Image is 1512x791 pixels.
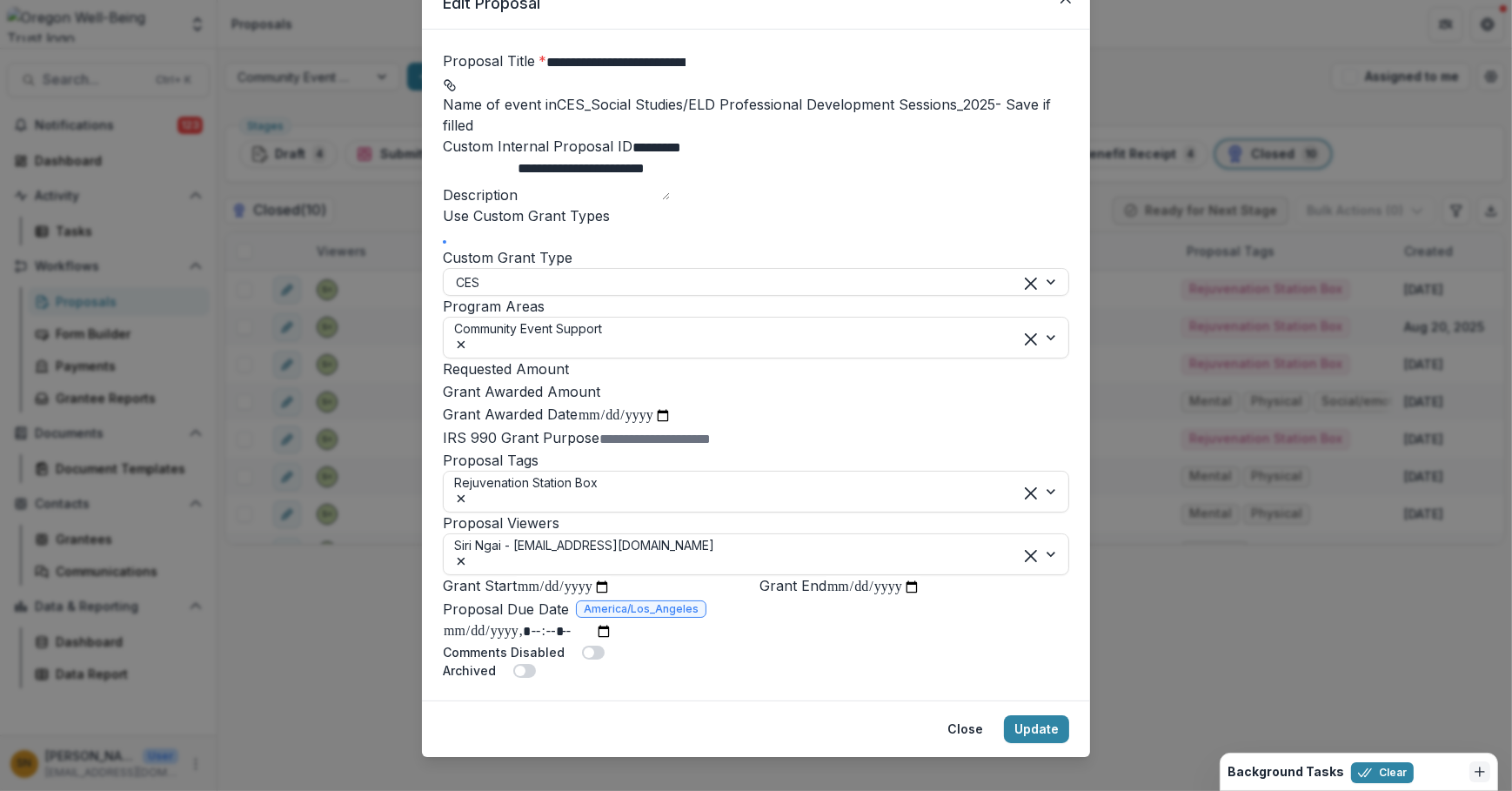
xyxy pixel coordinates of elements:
[443,207,610,225] label: Use Custom Grant Types
[443,186,518,204] label: Description
[443,94,1069,136] p: Name of event in CES_Social Studies/ELD Professional Development Sessions_2025 - Save if filled
[443,137,632,155] label: Custom Internal Proposal ID
[454,338,602,356] div: Remove Community Event Support
[1025,546,1037,564] div: Clear selected options
[443,406,578,423] label: Grant Awarded Date
[443,514,559,532] label: Proposal Viewers
[1351,762,1414,783] button: Clear
[454,554,714,573] div: Remove Siri Ngai - siri@oregonwellbeing.org
[443,298,545,315] label: Program Areas
[443,249,572,266] label: Custom Grant Type
[1228,765,1344,780] h2: Background Tasks
[1025,273,1037,292] div: Clear selected options
[454,475,598,490] span: Rejuvenation Station Box
[1025,329,1037,347] div: Clear selected options
[443,360,569,378] label: Requested Amount
[443,429,599,446] label: IRS 990 Grant Purpose
[937,715,994,743] button: Close
[454,538,714,553] span: Siri Ngai - [EMAIL_ADDRESS][DOMAIN_NAME]
[1025,483,1037,501] div: Clear selected options
[443,661,496,680] label: Archived
[759,577,826,594] label: Grant End
[454,321,602,336] span: Community Event Support
[1004,715,1069,743] button: Update
[443,643,565,661] label: Comments Disabled
[584,603,699,615] span: America/Los_Angeles
[443,383,600,400] label: Grant Awarded Amount
[443,577,517,594] label: Grant Start
[443,599,569,620] label: Proposal Due Date
[443,452,539,469] label: Proposal Tags
[454,492,598,510] div: Remove Rejuvenation Station Box
[1469,761,1490,782] button: Dismiss
[443,52,546,70] label: Proposal Title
